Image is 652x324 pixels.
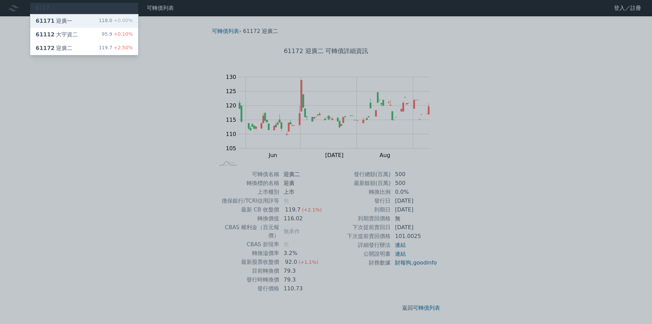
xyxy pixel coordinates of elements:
[36,44,72,52] div: 迎廣二
[99,17,133,25] div: 118.0
[36,17,72,25] div: 迎廣一
[112,31,133,37] span: +0.10%
[36,18,55,24] span: 61171
[99,44,133,52] div: 119.7
[36,31,78,39] div: 大宇資二
[112,45,133,50] span: +2.50%
[112,18,133,23] span: +0.00%
[30,14,138,28] a: 61171迎廣一 118.0+0.00%
[30,41,138,55] a: 61172迎廣二 119.7+2.50%
[102,31,133,39] div: 95.9
[30,28,138,41] a: 61112大宇資二 95.9+0.10%
[36,45,55,51] span: 61172
[36,31,55,38] span: 61112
